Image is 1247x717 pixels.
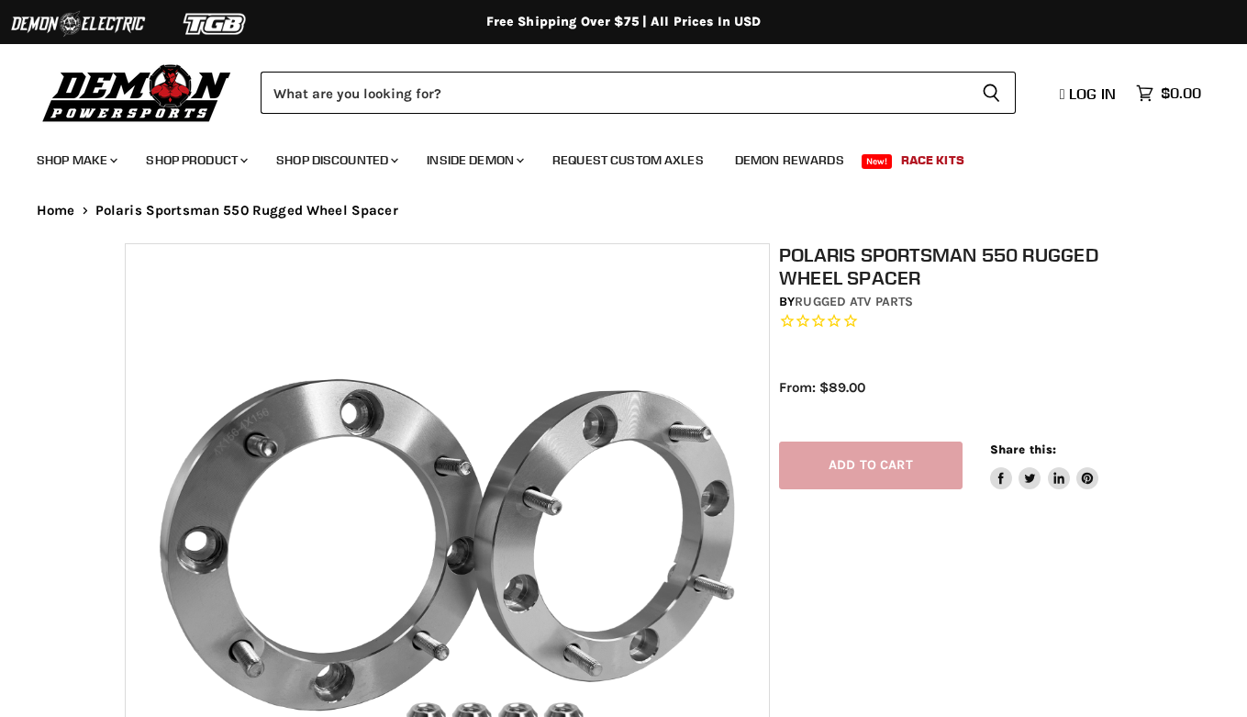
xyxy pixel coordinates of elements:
a: Inside Demon [413,141,535,179]
a: Demon Rewards [721,141,858,179]
aside: Share this: [990,442,1099,490]
span: Share this: [990,443,1056,456]
span: New! [862,154,893,169]
a: Log in [1052,85,1127,102]
img: Demon Powersports [37,60,238,125]
a: Shop Product [132,141,259,179]
span: $0.00 [1161,84,1201,102]
a: Race Kits [887,141,978,179]
span: From: $89.00 [779,379,865,396]
a: Home [37,203,75,218]
ul: Main menu [23,134,1197,179]
span: Log in [1069,84,1116,103]
a: Request Custom Axles [539,141,718,179]
div: by [779,292,1131,312]
form: Product [261,72,1016,114]
a: Rugged ATV Parts [795,294,913,309]
span: Rated 0.0 out of 5 stars 0 reviews [779,312,1131,331]
img: TGB Logo 2 [147,6,284,41]
h1: Polaris Sportsman 550 Rugged Wheel Spacer [779,243,1131,289]
a: Shop Discounted [262,141,409,179]
a: $0.00 [1127,80,1210,106]
input: Search [261,72,967,114]
span: Polaris Sportsman 550 Rugged Wheel Spacer [95,203,398,218]
a: Shop Make [23,141,128,179]
img: Demon Electric Logo 2 [9,6,147,41]
button: Search [967,72,1016,114]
